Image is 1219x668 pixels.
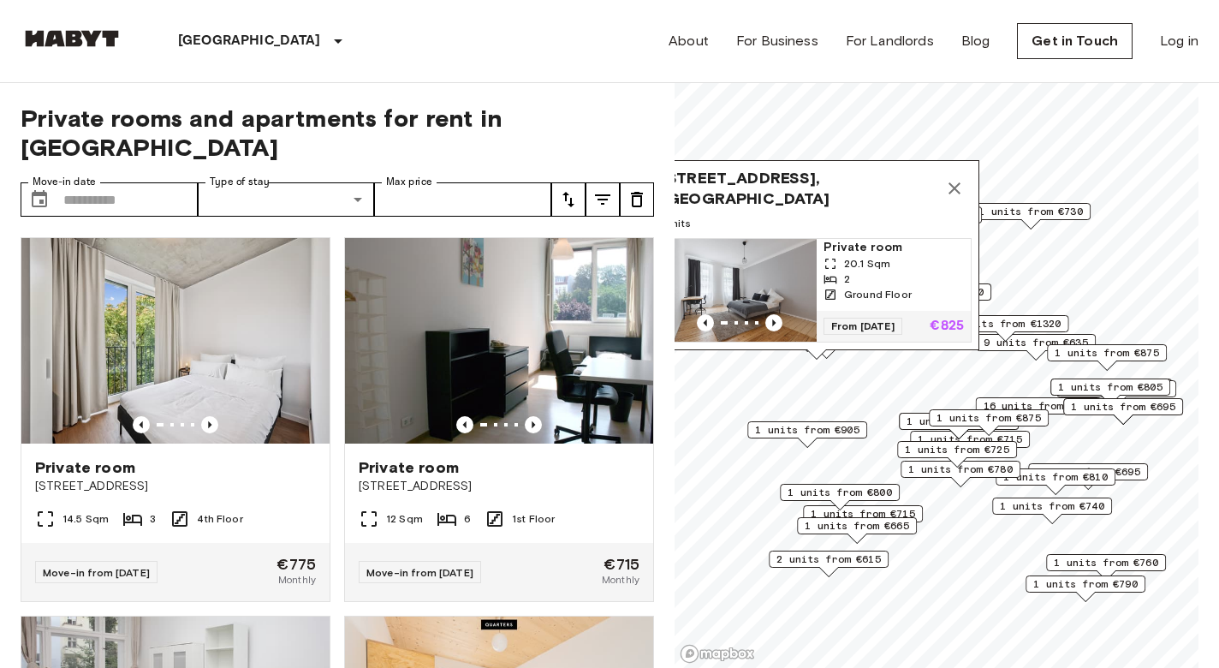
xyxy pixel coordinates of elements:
div: Map marker [769,551,889,577]
span: 1 units from €780 [908,462,1013,477]
span: 1 units from €835 [907,414,1011,429]
span: 1 units from €725 [905,442,1009,457]
span: 1 units from €905 [755,422,859,438]
img: Habyt [21,30,123,47]
button: Previous image [201,416,218,433]
a: For Business [736,31,818,51]
p: [GEOGRAPHIC_DATA] [178,31,321,51]
span: [STREET_ADDRESS] [35,478,316,495]
span: Monthly [602,572,639,587]
span: 9 units from €635 [984,335,1088,350]
span: 1 units from €875 [1055,345,1159,361]
span: Move-in from [DATE] [366,566,473,579]
img: Marketing picture of unit DE-01-041-02M [345,238,653,444]
button: tune [551,182,586,217]
img: Marketing picture of unit DE-01-259-018-03Q [21,238,330,444]
span: 1 units from €715 [811,506,915,522]
div: Map marker [929,409,1049,436]
button: Previous image [525,416,542,433]
span: [STREET_ADDRESS], [GEOGRAPHIC_DATA] [662,168,937,209]
a: Blog [961,31,990,51]
div: Map marker [976,397,1102,424]
div: Map marker [654,160,979,360]
a: Marketing picture of unit DE-01-259-018-03QPrevious imagePrevious imagePrivate room[STREET_ADDRES... [21,237,330,602]
a: Get in Touch [1017,23,1133,59]
div: Map marker [1050,379,1170,405]
p: €825 [930,319,964,333]
a: About [669,31,709,51]
span: 1 units from €760 [1054,555,1158,570]
span: 1st Floor [512,511,555,527]
span: 1 units from €715 [918,432,1022,447]
span: 1 units from €740 [1000,498,1104,514]
div: Map marker [1047,344,1167,371]
button: Previous image [133,416,150,433]
span: From [DATE] [824,318,902,335]
span: 1 units from €810 [1003,469,1108,485]
span: Private rooms and apartments for rent in [GEOGRAPHIC_DATA] [21,104,654,162]
a: Marketing picture of unit DE-01-041-02MPrevious imagePrevious imagePrivate room[STREET_ADDRESS]12... [344,237,654,602]
button: Previous image [697,314,714,331]
div: Map marker [901,461,1020,487]
span: Private room [35,457,135,478]
a: Log in [1160,31,1198,51]
button: Choose date [22,182,56,217]
div: Map marker [971,203,1091,230]
span: 2 [844,271,850,287]
span: 3 [150,511,156,527]
span: 1 units from €665 [805,518,909,534]
button: Previous image [765,314,782,331]
span: 6 [464,511,471,527]
div: Map marker [943,315,1069,342]
span: 1 units from €800 [788,485,892,500]
span: 12 Sqm [386,511,423,527]
span: 1 units from €805 [1058,379,1163,395]
span: 1 units [662,216,972,231]
span: 2 units from €695 [1036,464,1140,480]
span: Move-in from [DATE] [43,566,150,579]
span: €775 [277,557,316,572]
span: Private room [824,239,964,256]
div: Map marker [899,413,1019,439]
label: Type of stay [210,175,270,189]
div: Map marker [1026,576,1145,602]
span: 4th Floor [197,511,242,527]
span: 1 units from €850 [879,284,984,300]
span: Ground Floor [844,287,912,302]
div: Map marker [976,334,1096,361]
div: Map marker [897,441,1017,468]
div: Map marker [996,468,1115,495]
div: Map marker [1046,554,1166,581]
span: 14.5 Sqm [62,511,109,527]
span: 2 units from €1320 [951,316,1061,331]
div: Map marker [780,484,900,510]
label: Max price [386,175,432,189]
span: 20.1 Sqm [844,256,890,271]
span: €715 [604,557,639,572]
div: Map marker [747,421,867,448]
a: Mapbox logo [680,644,755,664]
span: 2 units from €615 [776,552,881,567]
span: 16 units from €720 [984,398,1094,414]
label: Move-in date [33,175,96,189]
img: Marketing picture of unit DE-01-472-001-001 [663,239,817,342]
a: Marketing picture of unit DE-01-472-001-001Previous imagePrevious imagePrivate room20.1 Sqm2Groun... [662,238,972,343]
div: Map marker [992,498,1112,524]
button: Previous image [456,416,473,433]
span: 1 units from €875 [937,410,1041,426]
button: tune [586,182,620,217]
span: Private room [359,457,459,478]
div: Map marker [1063,398,1183,425]
div: Map marker [1028,463,1148,490]
a: For Landlords [846,31,934,51]
span: 1 units from €790 [1033,576,1138,592]
button: tune [620,182,654,217]
span: 1 units from €730 [978,204,1083,219]
span: 1 units from €695 [1071,399,1175,415]
span: [STREET_ADDRESS] [359,478,639,495]
div: Map marker [797,517,917,544]
span: Monthly [278,572,316,587]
